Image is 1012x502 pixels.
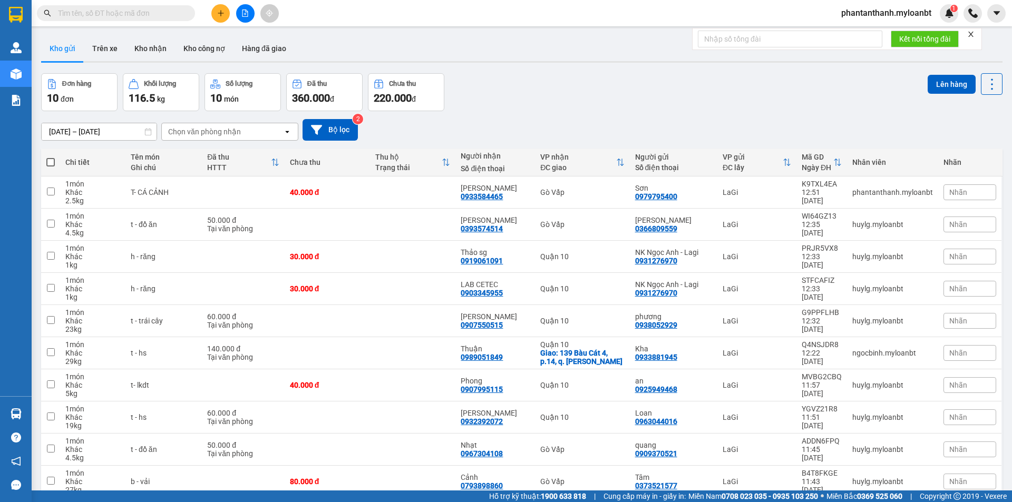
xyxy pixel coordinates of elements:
[144,80,176,87] div: Khối lượng
[899,33,950,45] span: Kết nối tổng đài
[852,252,933,261] div: huylg.myloanbt
[65,244,120,252] div: 1 món
[217,9,225,17] span: plus
[65,477,120,486] div: Khác
[207,224,279,233] div: Tại văn phòng
[635,216,712,224] div: Bảo Châu
[802,153,833,161] div: Mã GD
[168,126,241,137] div: Chọn văn phòng nhận
[821,494,824,498] span: ⚪️
[722,492,818,500] strong: 0708 023 035 - 0935 103 250
[207,344,279,353] div: 140.000 đ
[802,340,842,349] div: Q4NSJDR8
[635,153,712,161] div: Người gửi
[461,409,530,417] div: Phương Dung
[635,473,712,481] div: Tâm
[852,477,933,486] div: huylg.myloanbt
[723,220,791,229] div: LaGi
[540,349,624,366] div: Giao: 139 Bàu Cát 4, p.14, q. Tân Bình
[688,490,818,502] span: Miền Nam
[857,492,902,500] strong: 0369 525 060
[65,469,120,477] div: 1 món
[717,149,796,176] th: Toggle SortBy
[330,95,334,103] span: đ
[635,344,712,353] div: Kha
[61,95,74,103] span: đơn
[635,224,677,233] div: 0366809559
[461,353,503,361] div: 0989051849
[47,92,59,104] span: 10
[11,95,22,106] img: solution-icon
[802,372,842,381] div: MVBG2CBQ
[11,456,21,466] span: notification
[928,75,976,94] button: Lên hàng
[461,192,503,201] div: 0933584465
[949,284,967,293] span: Nhãn
[461,449,503,458] div: 0967304108
[540,284,624,293] div: Quận 10
[949,252,967,261] span: Nhãn
[370,149,455,176] th: Toggle SortBy
[635,385,677,393] div: 0925949468
[65,454,120,462] div: 4.5 kg
[303,119,358,141] button: Bộ lọc
[126,36,175,61] button: Kho nhận
[802,477,842,494] div: 11:43 [DATE]
[489,490,586,502] span: Hỗ trợ kỹ thuật:
[461,257,503,265] div: 0919061091
[952,5,956,12] span: 1
[202,149,285,176] th: Toggle SortBy
[65,276,120,284] div: 1 món
[723,381,791,389] div: LaGi
[65,486,120,494] div: 27 kg
[11,42,22,53] img: warehouse-icon
[207,417,279,426] div: Tại văn phòng
[949,381,967,389] span: Nhãn
[65,349,120,357] div: Khác
[802,381,842,398] div: 11:57 [DATE]
[236,4,255,23] button: file-add
[852,220,933,229] div: huylg.myloanbt
[461,417,503,426] div: 0932392072
[58,7,182,19] input: Tìm tên, số ĐT hoặc mã đơn
[65,381,120,389] div: Khác
[949,317,967,325] span: Nhãn
[65,229,120,237] div: 4.5 kg
[224,95,239,103] span: món
[461,289,503,297] div: 0903345955
[44,9,51,17] span: search
[290,158,365,166] div: Chưa thu
[157,95,165,103] span: kg
[540,445,624,454] div: Gò Vấp
[65,293,120,301] div: 1 kg
[461,184,530,192] div: MINH TUẤN
[802,317,842,333] div: 12:32 [DATE]
[950,5,958,12] sup: 1
[968,8,978,18] img: phone-icon
[967,31,975,38] span: close
[802,188,842,205] div: 12:51 [DATE]
[540,381,624,389] div: Quận 10
[375,163,442,172] div: Trạng thái
[368,73,444,111] button: Chưa thu220.000đ
[723,163,783,172] div: ĐC lấy
[207,163,271,172] div: HTTT
[461,280,530,289] div: LAB CETEC
[852,413,933,421] div: huylg.myloanbt
[211,4,230,23] button: plus
[723,413,791,421] div: LaGi
[635,184,712,192] div: Sơn
[852,158,933,166] div: Nhân viên
[65,445,120,454] div: Khác
[461,481,503,490] div: 0793898860
[65,220,120,229] div: Khác
[65,357,120,366] div: 29 kg
[802,349,842,366] div: 12:22 [DATE]
[41,73,118,111] button: Đơn hàng10đơn
[635,163,712,172] div: Số điện thoại
[852,284,933,293] div: huylg.myloanbt
[802,445,842,462] div: 11:45 [DATE]
[949,188,967,196] span: Nhãn
[131,349,197,357] div: t - hs
[635,257,677,265] div: 0931276970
